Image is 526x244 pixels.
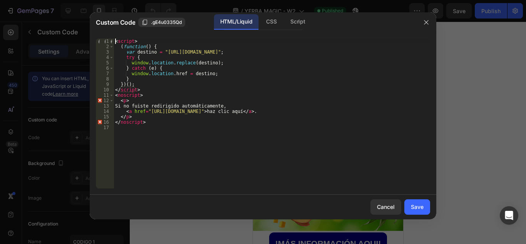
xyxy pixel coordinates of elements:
[96,93,114,98] div: 11
[96,125,114,130] div: 17
[96,44,114,49] div: 2
[10,41,34,48] div: CODIGO 1
[96,114,114,119] div: 15
[96,55,114,60] div: 4
[96,66,114,71] div: 6
[411,203,424,211] div: Save
[22,217,128,226] strong: !MÁS INFORMACIÓN AQUI!
[96,82,114,87] div: 9
[96,60,114,66] div: 5
[16,211,134,234] a: !MÁS INFORMACIÓN AQUI!
[41,4,91,12] span: iPhone 13 Pro ( 390 px)
[500,206,518,225] div: Open Intercom Messenger
[96,98,114,103] div: 12
[96,109,114,114] div: 14
[96,76,114,82] div: 8
[96,18,135,27] span: Custom Code
[370,199,401,215] button: Cancel
[214,14,258,30] div: HTML/Liquid
[96,87,114,93] div: 10
[96,39,114,44] div: 1
[377,203,395,211] div: Cancel
[96,119,114,125] div: 16
[96,71,114,76] div: 7
[138,18,185,27] button: .gE4u0335Qd
[96,49,114,55] div: 3
[151,19,182,26] span: .gE4u0335Qd
[404,199,430,215] button: Save
[96,103,114,109] div: 13
[284,14,311,30] div: Script
[260,14,283,30] div: CSS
